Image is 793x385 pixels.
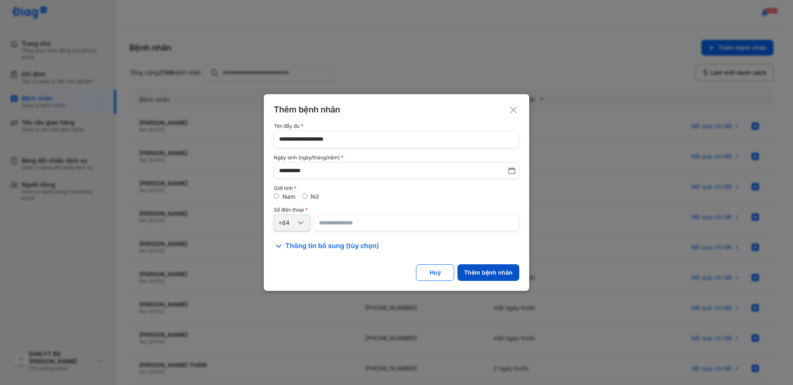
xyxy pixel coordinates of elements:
div: Giới tính [274,185,519,191]
div: Số điện thoại [274,207,519,213]
button: Thêm bệnh nhân [457,264,519,281]
div: Thêm bệnh nhân [274,104,519,115]
div: Tên đầy đủ [274,123,519,129]
label: Nữ [311,193,319,200]
label: Nam [282,193,295,200]
span: Thông tin bổ sung (tùy chọn) [285,241,379,251]
div: +84 [278,219,296,227]
div: Ngày sinh (ngày/tháng/năm) [274,155,519,161]
div: Thêm bệnh nhân [464,269,513,276]
button: Huỷ [416,264,454,281]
